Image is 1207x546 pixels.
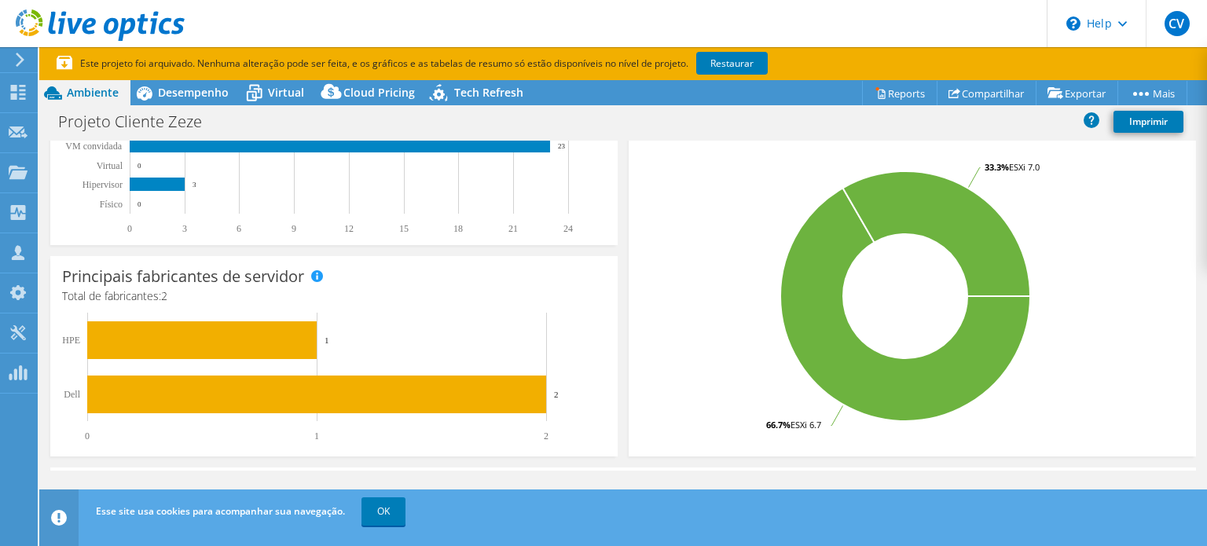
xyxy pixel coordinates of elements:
[344,223,354,234] text: 12
[343,85,415,100] span: Cloud Pricing
[453,223,463,234] text: 18
[57,55,827,72] p: Este projeto foi arquivado. Nenhuma alteração pode ser feita, e os gráficos e as tabelas de resum...
[158,85,229,100] span: Desempenho
[161,288,167,303] span: 2
[544,431,548,442] text: 2
[51,113,226,130] h1: Projeto Cliente Zeze
[563,223,573,234] text: 24
[766,419,791,431] tspan: 66.7%
[65,141,122,152] text: VM convidada
[138,200,141,208] text: 0
[67,85,119,100] span: Ambiente
[100,199,123,210] tspan: Físico
[96,504,345,518] span: Esse site usa cookies para acompanhar sua navegação.
[558,142,566,150] text: 23
[237,223,241,234] text: 6
[937,81,1036,105] a: Compartilhar
[1165,11,1190,36] span: CV
[361,497,405,526] a: OK
[1066,16,1080,31] svg: \n
[83,179,123,190] text: Hipervisor
[554,390,559,399] text: 2
[85,431,90,442] text: 0
[62,335,80,346] text: HPE
[454,85,523,100] span: Tech Refresh
[791,419,821,431] tspan: ESXi 6.7
[1009,161,1040,173] tspan: ESXi 7.0
[268,85,304,100] span: Virtual
[1113,111,1183,133] a: Imprimir
[696,52,768,75] a: Restaurar
[62,268,304,285] h3: Principais fabricantes de servidor
[314,431,319,442] text: 1
[138,162,141,170] text: 0
[1117,81,1187,105] a: Mais
[325,335,329,345] text: 1
[97,160,123,171] text: Virtual
[292,223,296,234] text: 9
[182,223,187,234] text: 3
[62,288,606,305] h4: Total de fabricantes:
[399,223,409,234] text: 15
[193,181,196,189] text: 3
[64,389,80,400] text: Dell
[862,81,937,105] a: Reports
[985,161,1009,173] tspan: 33.3%
[127,223,132,234] text: 0
[1036,81,1118,105] a: Exportar
[508,223,518,234] text: 21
